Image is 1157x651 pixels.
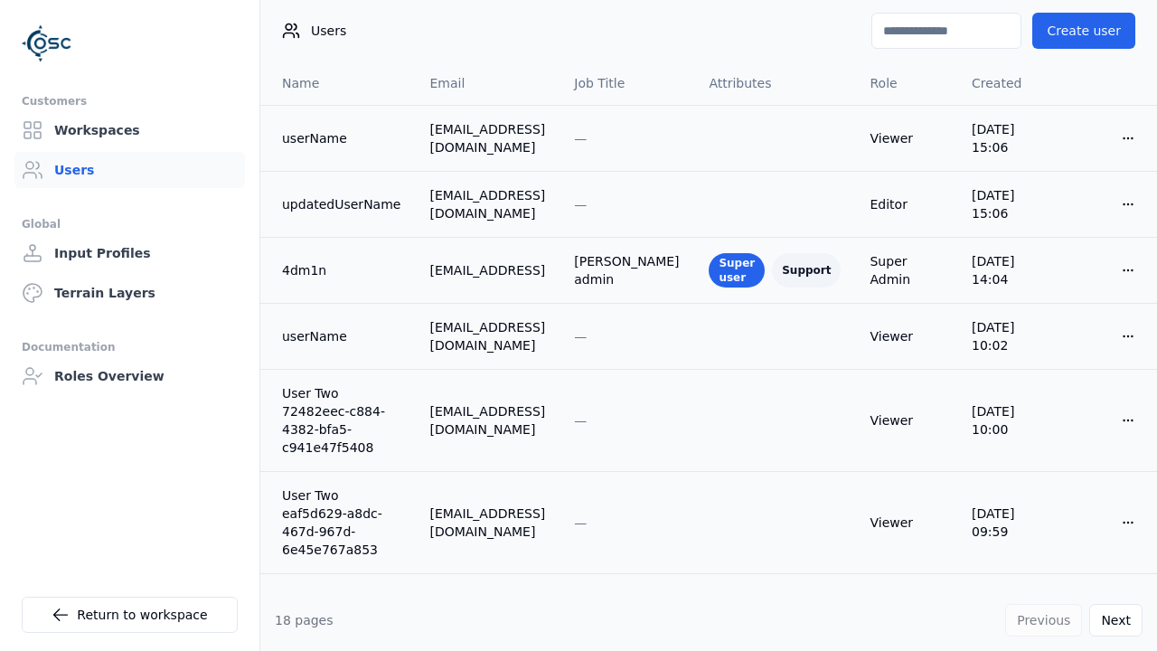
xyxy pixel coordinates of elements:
div: [EMAIL_ADDRESS][DOMAIN_NAME] [429,505,545,541]
div: Viewer [870,129,943,147]
div: Viewer [870,327,943,345]
span: — [574,131,587,146]
div: Super Admin [870,252,943,288]
img: Logo [22,18,72,69]
div: [DATE] 10:02 [972,318,1049,354]
a: Input Profiles [14,235,245,271]
a: User Two eaf5d629-a8dc-467d-967d-6e45e767a853 [282,486,400,559]
th: Email [415,61,560,105]
th: Job Title [560,61,694,105]
span: — [574,515,587,530]
div: Support [772,253,841,288]
a: userName [282,327,400,345]
span: — [574,329,587,344]
div: [EMAIL_ADDRESS][DOMAIN_NAME] [429,402,545,439]
div: [EMAIL_ADDRESS][DOMAIN_NAME] [429,186,545,222]
div: [EMAIL_ADDRESS][DOMAIN_NAME] [429,318,545,354]
th: Created [957,61,1063,105]
div: Viewer [870,514,943,532]
button: Create user [1032,13,1135,49]
span: 18 pages [275,613,334,627]
div: [DATE] 14:04 [972,252,1049,288]
span: Users [311,22,346,40]
div: Editor [870,195,943,213]
a: User Two 72482eec-c884-4382-bfa5-c941e47f5408 [282,384,400,457]
a: Users [14,152,245,188]
div: [PERSON_NAME] admin [574,252,680,288]
a: updatedUserName [282,195,400,213]
a: Return to workspace [22,597,238,633]
div: [DATE] 10:00 [972,402,1049,439]
div: Documentation [22,336,238,358]
div: [DATE] 09:59 [972,505,1049,541]
span: — [574,413,587,428]
th: Attributes [694,61,855,105]
th: Name [260,61,415,105]
div: Viewer [870,411,943,429]
div: Super user [709,253,765,288]
button: Next [1089,604,1143,637]
div: [DATE] 15:06 [972,120,1049,156]
a: Terrain Layers [14,275,245,311]
div: Customers [22,90,238,112]
div: [EMAIL_ADDRESS][DOMAIN_NAME] [429,120,545,156]
span: — [574,197,587,212]
a: Workspaces [14,112,245,148]
a: Roles Overview [14,358,245,394]
a: userName [282,129,400,147]
div: Global [22,213,238,235]
div: [EMAIL_ADDRESS] [429,261,545,279]
th: Role [855,61,957,105]
a: 4dm1n [282,261,400,279]
div: [DATE] 15:06 [972,186,1049,222]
